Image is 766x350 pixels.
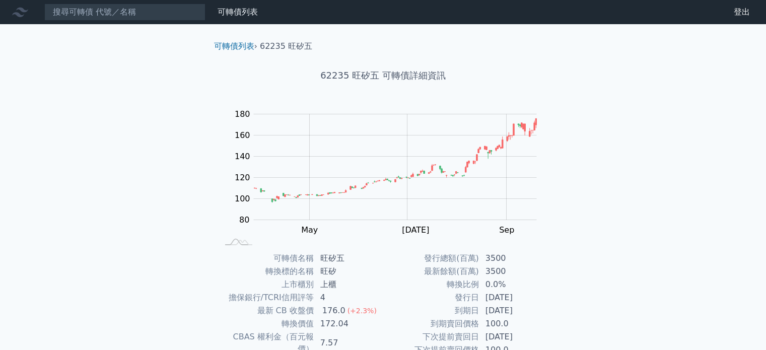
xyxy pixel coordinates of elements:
[383,317,479,330] td: 到期賣回價格
[218,278,314,291] td: 上市櫃別
[314,265,383,278] td: 旺矽
[218,265,314,278] td: 轉換標的名稱
[314,317,383,330] td: 172.04
[235,130,250,140] tspan: 160
[206,68,561,83] h1: 62235 旺矽五 可轉債詳細資訊
[235,194,250,203] tspan: 100
[44,4,205,21] input: 搜尋可轉債 代號／名稱
[383,278,479,291] td: 轉換比例
[479,278,548,291] td: 0.0%
[320,305,347,317] div: 176.0
[726,4,758,20] a: 登出
[214,40,257,52] li: ›
[235,152,250,161] tspan: 140
[383,330,479,343] td: 下次提前賣回日
[383,252,479,265] td: 發行總額(百萬)
[218,291,314,304] td: 擔保銀行/TCRI信用評等
[716,302,766,350] iframe: Chat Widget
[383,265,479,278] td: 最新餘額(百萬)
[479,252,548,265] td: 3500
[716,302,766,350] div: 聊天小工具
[479,265,548,278] td: 3500
[229,109,551,255] g: Chart
[479,291,548,304] td: [DATE]
[218,7,258,17] a: 可轉債列表
[218,317,314,330] td: 轉換價值
[499,225,514,235] tspan: Sep
[214,41,254,51] a: 可轉債列表
[260,40,312,52] li: 62235 旺矽五
[239,215,249,225] tspan: 80
[479,330,548,343] td: [DATE]
[314,278,383,291] td: 上櫃
[218,252,314,265] td: 可轉債名稱
[479,304,548,317] td: [DATE]
[235,109,250,119] tspan: 180
[301,225,318,235] tspan: May
[218,304,314,317] td: 最新 CB 收盤價
[402,225,429,235] tspan: [DATE]
[479,317,548,330] td: 100.0
[383,291,479,304] td: 發行日
[235,173,250,182] tspan: 120
[314,252,383,265] td: 旺矽五
[347,307,377,315] span: (+2.3%)
[314,291,383,304] td: 4
[254,118,536,202] g: Series
[383,304,479,317] td: 到期日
